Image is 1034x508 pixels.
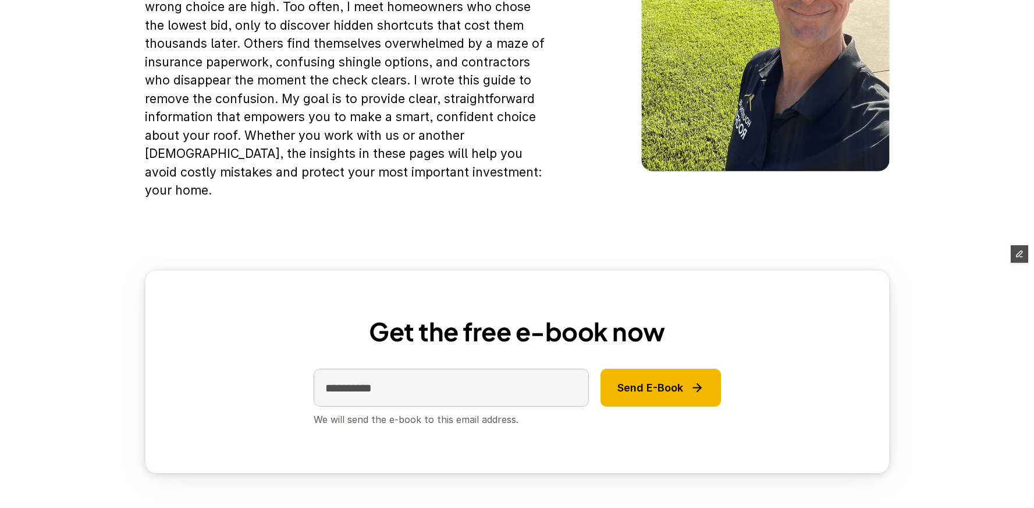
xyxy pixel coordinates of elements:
p: Send E-Book [617,382,683,394]
p: We will send the e-book to this email address. [314,412,518,426]
h2: Get the free e-book now [168,317,866,345]
button: Edit Framer Content [1011,245,1028,263]
button: Send E-Book [600,369,721,407]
